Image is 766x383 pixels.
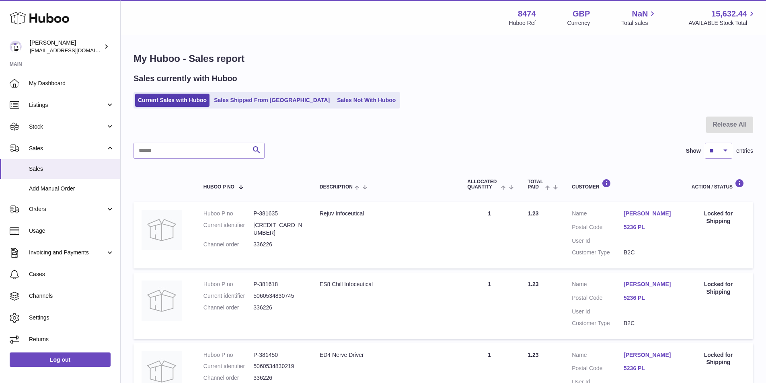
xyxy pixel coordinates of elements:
[688,19,756,27] span: AVAILABLE Stock Total
[29,292,114,300] span: Channels
[29,336,114,343] span: Returns
[203,241,254,248] dt: Channel order
[624,365,676,372] a: 5236 PL
[572,237,624,245] dt: User Id
[320,351,451,359] div: ED4 Nerve Driver
[509,19,536,27] div: Huboo Ref
[142,281,182,321] img: no-photo.jpg
[572,281,624,290] dt: Name
[624,223,676,231] a: 5236 PL
[29,145,106,152] span: Sales
[572,365,624,374] dt: Postal Code
[686,147,701,155] label: Show
[29,249,106,256] span: Invoicing and Payments
[624,210,676,217] a: [PERSON_NAME]
[253,363,304,370] dd: 5060534830219
[133,52,753,65] h1: My Huboo - Sales report
[528,210,538,217] span: 1.23
[528,179,543,190] span: Total paid
[10,352,111,367] a: Log out
[572,308,624,315] dt: User Id
[203,184,234,190] span: Huboo P no
[572,249,624,256] dt: Customer Type
[572,210,624,219] dt: Name
[29,205,106,213] span: Orders
[133,73,237,84] h2: Sales currently with Huboo
[572,179,676,190] div: Customer
[29,270,114,278] span: Cases
[203,292,254,300] dt: Current identifier
[211,94,333,107] a: Sales Shipped From [GEOGRAPHIC_DATA]
[467,179,499,190] span: ALLOCATED Quantity
[253,351,304,359] dd: P-381450
[624,281,676,288] a: [PERSON_NAME]
[10,41,22,53] img: orders@neshealth.com
[736,147,753,155] span: entries
[29,314,114,322] span: Settings
[692,351,745,367] div: Locked for Shipping
[29,185,114,193] span: Add Manual Order
[253,241,304,248] dd: 336226
[624,294,676,302] a: 5236 PL
[624,351,676,359] a: [PERSON_NAME]
[320,184,353,190] span: Description
[30,47,118,53] span: [EMAIL_ADDRESS][DOMAIN_NAME]
[459,202,520,268] td: 1
[572,320,624,327] dt: Customer Type
[29,80,114,87] span: My Dashboard
[29,101,106,109] span: Listings
[624,320,676,327] dd: B2C
[688,8,756,27] a: 15,632.44 AVAILABLE Stock Total
[528,281,538,287] span: 1.23
[320,281,451,288] div: ES8 Chill Infoceutical
[624,249,676,256] dd: B2C
[621,8,657,27] a: NaN Total sales
[253,281,304,288] dd: P-381618
[692,281,745,296] div: Locked for Shipping
[621,19,657,27] span: Total sales
[203,281,254,288] dt: Huboo P no
[632,8,648,19] span: NaN
[320,210,451,217] div: Rejuv Infoceutical
[203,374,254,382] dt: Channel order
[573,8,590,19] strong: GBP
[253,210,304,217] dd: P-381635
[30,39,102,54] div: [PERSON_NAME]
[203,363,254,370] dt: Current identifier
[142,210,182,250] img: no-photo.jpg
[711,8,747,19] span: 15,632.44
[572,223,624,233] dt: Postal Code
[253,374,304,382] dd: 336226
[29,227,114,235] span: Usage
[203,210,254,217] dt: Huboo P no
[692,210,745,225] div: Locked for Shipping
[692,179,745,190] div: Action / Status
[567,19,590,27] div: Currency
[29,123,106,131] span: Stock
[203,304,254,311] dt: Channel order
[253,292,304,300] dd: 5060534830745
[528,352,538,358] span: 1.23
[253,304,304,311] dd: 336226
[334,94,398,107] a: Sales Not With Huboo
[572,351,624,361] dt: Name
[203,351,254,359] dt: Huboo P no
[29,165,114,173] span: Sales
[135,94,209,107] a: Current Sales with Huboo
[203,221,254,237] dt: Current identifier
[572,294,624,304] dt: Postal Code
[253,221,304,237] dd: [CREDIT_CARD_NUMBER]
[518,8,536,19] strong: 8474
[459,272,520,339] td: 1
